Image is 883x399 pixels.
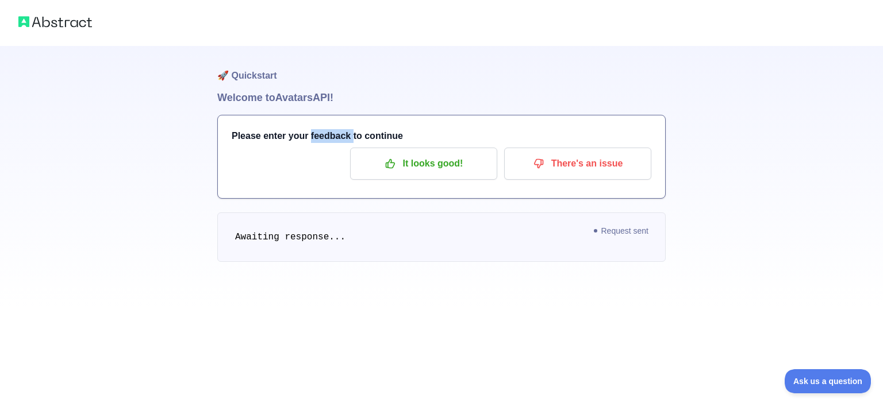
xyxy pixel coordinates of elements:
[217,90,666,106] h1: Welcome to Avatars API!
[232,129,651,143] h3: Please enter your feedback to continue
[359,154,489,173] p: It looks good!
[18,14,92,30] img: Abstract logo
[513,154,643,173] p: There's an issue
[350,148,497,180] button: It looks good!
[589,224,655,238] span: Request sent
[785,369,872,393] iframe: Toggle Customer Support
[235,232,345,242] span: Awaiting response...
[217,46,666,90] h1: 🚀 Quickstart
[504,148,651,180] button: There's an issue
